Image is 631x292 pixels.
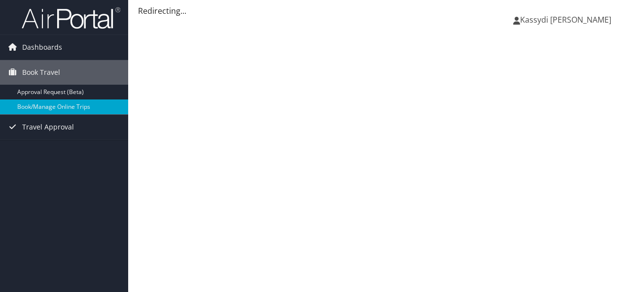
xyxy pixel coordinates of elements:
[22,35,62,60] span: Dashboards
[22,6,120,30] img: airportal-logo.png
[520,14,611,25] span: Kassydi [PERSON_NAME]
[22,115,74,139] span: Travel Approval
[513,5,621,34] a: Kassydi [PERSON_NAME]
[22,60,60,85] span: Book Travel
[138,5,621,17] div: Redirecting...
